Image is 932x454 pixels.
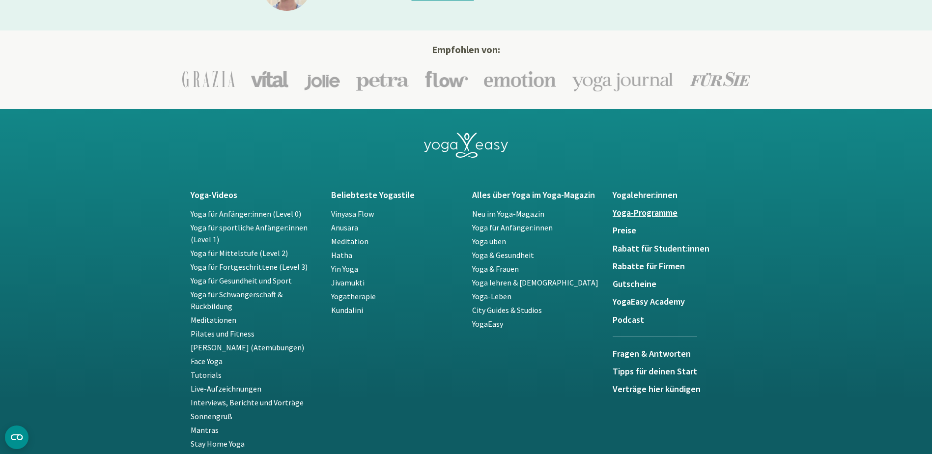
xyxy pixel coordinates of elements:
img: Yoga-Journal Logo [572,67,674,91]
a: Verträge hier kündigen [613,384,742,394]
a: Hatha [331,250,352,260]
a: Stay Home Yoga [191,439,245,449]
a: Preise [613,226,742,235]
a: Fragen & Antworten [613,337,697,367]
a: Yoga für Mittelstufe (Level 2) [191,248,288,258]
a: Yoga-Programme [613,208,742,218]
a: Mantras [191,425,219,435]
a: Meditationen [191,315,236,325]
a: City Guides & Studios [472,305,542,315]
a: Podcast [613,315,742,325]
a: Kundalini [331,305,363,315]
a: YogaEasy Academy [613,297,742,307]
a: Neu im Yoga-Magazin [472,209,544,219]
a: Face Yoga [191,356,223,366]
a: Yoga für Anfänger:innen (Level 0) [191,209,301,219]
a: Yoga-Videos [191,190,320,200]
a: Jivamukti [331,278,365,287]
a: Yoga für sportliche Anfänger:innen (Level 1) [191,223,308,244]
img: Jolie Logo [304,68,340,90]
button: CMP-Widget öffnen [5,426,28,449]
a: Yoga lehren & [DEMOGRAPHIC_DATA] [472,278,598,287]
a: Alles über Yoga im Yoga-Magazin [472,190,601,200]
img: Petra Logo [356,67,409,91]
a: Rabatte für Firmen [613,261,742,271]
a: Beliebteste Yogastile [331,190,460,200]
h5: Fragen & Antworten [613,349,697,359]
a: Yoga für Fortgeschrittene (Level 3) [191,262,308,272]
a: YogaEasy [472,319,503,329]
a: Rabatt für Student:innen [613,244,742,254]
a: Gutscheine [613,279,742,289]
a: Meditation [331,236,368,246]
img: Für Sie Logo [690,72,750,86]
a: [PERSON_NAME] (Atemübungen) [191,342,304,352]
a: Yoga für Anfänger:innen [472,223,553,232]
a: Vinyasa Flow [331,209,374,219]
a: Yoga-Leben [472,291,511,301]
a: Yoga & Gesundheit [472,250,534,260]
a: Tipps für deinen Start [613,367,742,376]
a: Yoga üben [472,236,506,246]
a: Yoga für Gesundheit und Sport [191,276,292,285]
img: Flow Logo [425,71,468,87]
a: Yogatherapie [331,291,376,301]
a: Yoga für Schwangerschaft & Rückbildung [191,289,282,311]
a: Anusara [331,223,358,232]
a: Live-Aufzeichnungen [191,384,261,394]
a: Tutorials [191,370,222,380]
a: Yogalehrer:innen [613,190,742,200]
a: Yoga & Frauen [472,264,519,274]
a: Interviews, Berichte und Vorträge [191,397,304,407]
img: Vital Logo [251,71,288,87]
img: Grazia Logo [182,71,235,87]
img: Emotion Logo [484,71,556,87]
a: Pilates und Fitness [191,329,254,339]
a: Yin Yoga [331,264,358,274]
a: Sonnengruß [191,411,232,421]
